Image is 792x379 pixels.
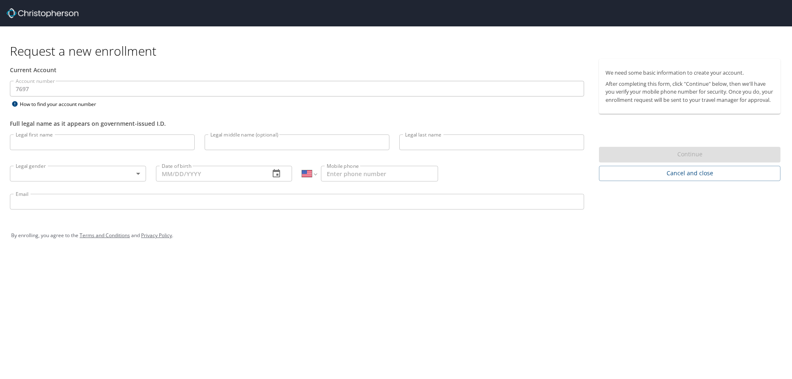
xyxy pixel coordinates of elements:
[10,99,113,109] div: How to find your account number
[606,80,774,104] p: After completing this form, click "Continue" below, then we'll have you verify your mobile phone ...
[80,232,130,239] a: Terms and Conditions
[10,66,584,74] div: Current Account
[606,168,774,179] span: Cancel and close
[599,166,780,181] button: Cancel and close
[7,8,78,18] img: cbt logo
[10,119,584,128] div: Full legal name as it appears on government-issued I.D.
[10,166,146,181] div: ​
[606,69,774,77] p: We need some basic information to create your account.
[141,232,172,239] a: Privacy Policy
[10,43,787,59] h1: Request a new enrollment
[321,166,438,181] input: Enter phone number
[11,225,781,246] div: By enrolling, you agree to the and .
[156,166,263,181] input: MM/DD/YYYY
